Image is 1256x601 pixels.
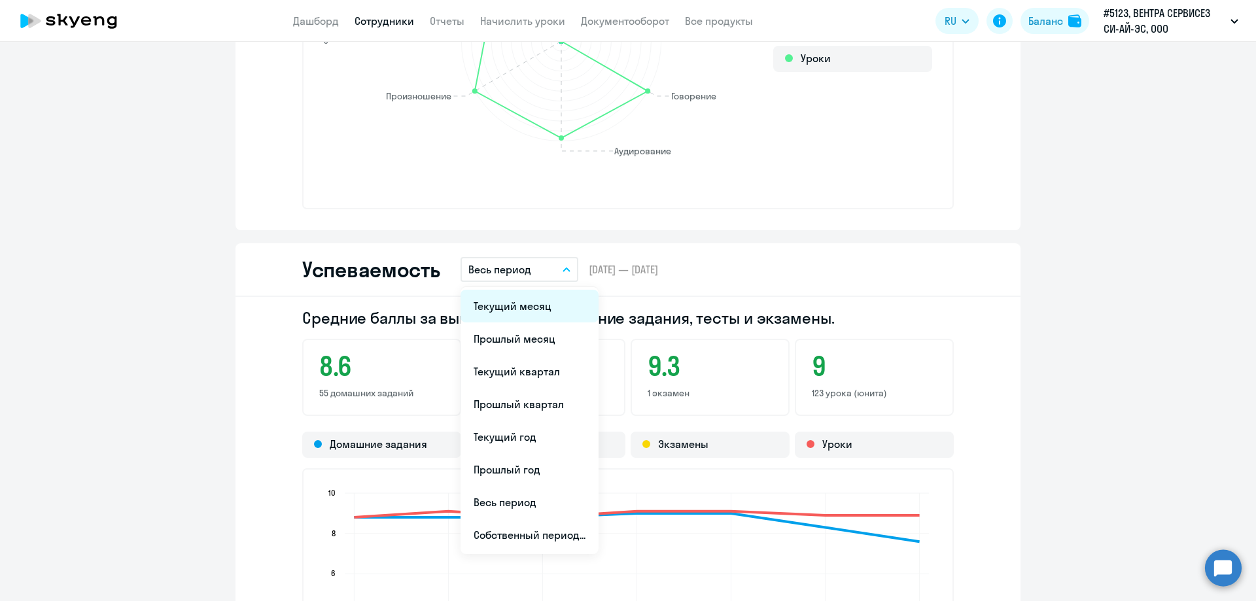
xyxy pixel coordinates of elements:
[935,8,979,34] button: RU
[1020,8,1089,34] button: Балансbalance
[631,432,790,458] div: Экзамены
[812,387,937,399] p: 123 урока (юнита)
[685,14,753,27] a: Все продукты
[293,14,339,27] a: Дашборд
[1104,5,1225,37] p: #5123, ВЕНТРА СЕРВИСЕЗ СИ-АЙ-ЭС, ООО
[614,145,671,157] text: Аудирование
[324,36,328,46] text: 0
[1097,5,1245,37] button: #5123, ВЕНТРА СЕРВИСЕЗ СИ-АЙ-ЭС, ООО
[302,307,954,328] h2: Средние баллы за выполненные домашние задания, тесты и экзамены.
[589,262,658,277] span: [DATE] — [DATE]
[581,14,669,27] a: Документооборот
[332,528,336,538] text: 8
[302,256,440,283] h2: Успеваемость
[1068,14,1081,27] img: balance
[1028,13,1063,29] div: Баланс
[648,351,773,382] h3: 9.3
[328,488,336,498] text: 10
[331,568,336,578] text: 6
[773,46,932,72] div: Уроки
[386,90,451,102] text: Произношение
[430,14,464,27] a: Отчеты
[461,287,599,554] ul: RU
[468,262,531,277] p: Весь период
[319,351,444,382] h3: 8.6
[812,351,937,382] h3: 9
[648,387,773,399] p: 1 экзамен
[671,90,716,102] text: Говорение
[795,432,954,458] div: Уроки
[945,13,956,29] span: RU
[461,257,578,282] button: Весь период
[480,14,565,27] a: Начислить уроки
[319,387,444,399] p: 55 домашних заданий
[302,432,461,458] div: Домашние задания
[355,14,414,27] a: Сотрудники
